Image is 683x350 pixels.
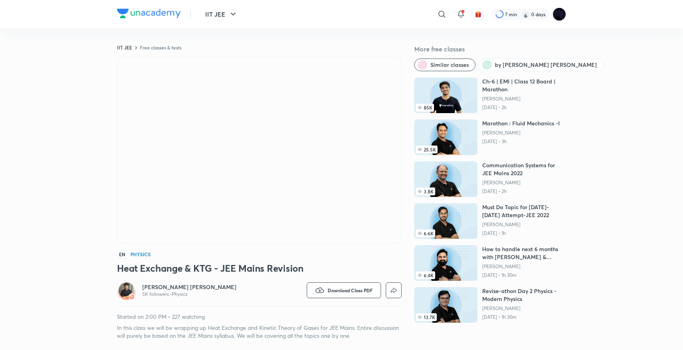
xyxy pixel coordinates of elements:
[142,291,236,297] p: 5K followers • Physics
[416,229,435,237] span: 6.6K
[482,230,566,236] p: [DATE] • 1h
[117,44,132,51] a: IIT JEE
[117,281,136,300] a: Avatarbadge
[482,138,560,145] p: [DATE] • 3h
[140,44,181,51] a: Free classes & tests
[482,314,566,320] p: [DATE] • 1h 30m
[117,57,401,243] iframe: Class
[117,250,127,259] span: EN
[130,252,151,257] h4: Physics
[495,61,597,69] span: by Aditya Kumar Jha
[472,8,485,21] button: avatar
[482,263,566,270] a: [PERSON_NAME]
[482,188,566,195] p: [DATE] • 2h
[482,287,566,303] h6: Revise-athon Day 2 Physics - Modern Physics
[117,313,402,321] p: Started on 2:00 PM • 227 watching
[482,245,566,261] h6: How to handle next 6 months with [PERSON_NAME] & [PERSON_NAME]
[416,313,437,321] span: 13.7K
[553,8,566,21] img: Megha Gor
[482,180,566,186] a: [PERSON_NAME]
[482,203,566,219] h6: Must Do Topic for [DATE]-[DATE] Attempt-JEE 2022
[117,324,402,340] p: In this class we will be wrapping up Heat Exchange and Kinetic Theory of Gases for JEE Mains. Ent...
[416,271,435,279] span: 6.4K
[117,9,181,18] img: Company Logo
[414,59,475,71] button: Similar classes
[416,187,435,195] span: 3.8K
[307,282,381,298] button: Download Class PDF
[414,44,566,54] h5: More free classes
[479,59,604,71] button: by Aditya Kumar Jha
[117,9,181,20] a: Company Logo
[482,272,566,278] p: [DATE] • 1h 30m
[200,6,243,22] button: IIT JEE
[482,104,566,111] p: [DATE] • 2h
[482,130,560,136] a: [PERSON_NAME]
[482,119,560,127] h6: Marathon : Fluid Mechanics -I
[119,282,134,298] img: Avatar
[475,11,482,18] img: avatar
[482,78,566,93] h6: Ch-6 | EMI | Class 12 Board | Marathon
[482,96,566,102] a: [PERSON_NAME]
[129,294,134,299] img: badge
[117,262,402,274] h3: Heat Exchange & KTG - JEE Mains Revision
[142,283,236,291] a: [PERSON_NAME] [PERSON_NAME]
[522,10,530,18] img: streak
[482,221,566,228] a: [PERSON_NAME]
[328,287,373,293] span: Download Class PDF
[482,305,566,312] a: [PERSON_NAME]
[430,61,469,69] span: Similar classes
[416,104,434,112] span: 85K
[482,161,566,177] h6: Communication Systems for JEE Mains 2022
[416,146,438,153] span: 25.5K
